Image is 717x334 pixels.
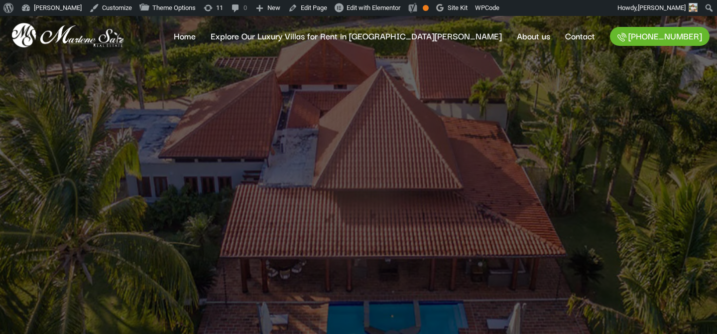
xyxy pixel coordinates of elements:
a: About us [509,16,558,56]
a: Home [166,16,203,56]
img: logo [7,19,127,52]
span: [PERSON_NAME] [638,4,686,11]
span: Edit with Elementor [347,4,400,11]
a: [PHONE_NUMBER] [610,27,710,46]
a: Explore Our Luxury Villas for Rent in [GEOGRAPHIC_DATA][PERSON_NAME] [203,16,509,56]
a: Contact [558,16,602,56]
div: OK [423,5,429,11]
span: Site Kit [448,4,468,11]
